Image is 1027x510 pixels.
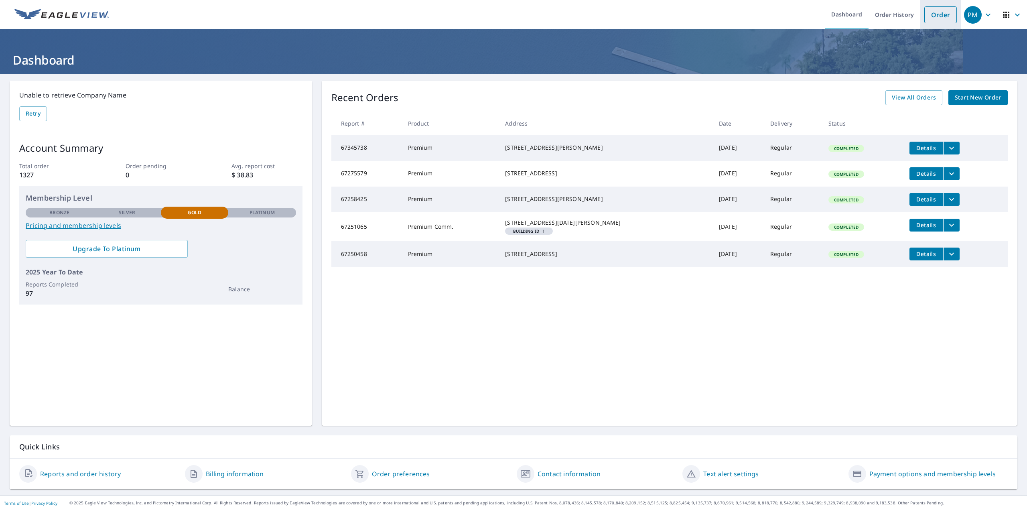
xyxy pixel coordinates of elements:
[712,212,764,241] td: [DATE]
[19,162,90,170] p: Total order
[188,209,201,216] p: Gold
[764,241,822,267] td: Regular
[914,221,938,229] span: Details
[712,135,764,161] td: [DATE]
[402,241,499,267] td: Premium
[331,161,402,187] td: 67275579
[228,285,296,293] p: Balance
[331,112,402,135] th: Report #
[372,469,430,479] a: Order preferences
[513,229,539,233] em: Building ID
[829,146,863,151] span: Completed
[764,135,822,161] td: Regular
[26,240,188,258] a: Upgrade To Platinum
[764,212,822,241] td: Regular
[14,9,109,21] img: EV Logo
[26,280,93,289] p: Reports Completed
[955,93,1001,103] span: Start New Order
[914,170,938,177] span: Details
[505,195,706,203] div: [STREET_ADDRESS][PERSON_NAME]
[909,167,943,180] button: detailsBtn-67275579
[26,267,296,277] p: 2025 Year To Date
[892,93,936,103] span: View All Orders
[331,212,402,241] td: 67251065
[231,162,302,170] p: Avg. report cost
[943,248,960,260] button: filesDropdownBtn-67250458
[19,90,302,100] p: Unable to retrieve Company Name
[829,171,863,177] span: Completed
[712,161,764,187] td: [DATE]
[126,170,196,180] p: 0
[914,250,938,258] span: Details
[26,289,93,298] p: 97
[19,442,1008,452] p: Quick Links
[909,248,943,260] button: detailsBtn-67250458
[885,90,942,105] a: View All Orders
[4,500,29,506] a: Terms of Use
[909,219,943,232] button: detailsBtn-67251065
[19,141,302,155] p: Account Summary
[499,112,712,135] th: Address
[943,167,960,180] button: filesDropdownBtn-67275579
[538,469,601,479] a: Contact information
[869,469,996,479] a: Payment options and membership levels
[829,197,863,203] span: Completed
[119,209,136,216] p: Silver
[712,112,764,135] th: Date
[231,170,302,180] p: $ 38.83
[402,135,499,161] td: Premium
[331,241,402,267] td: 67250458
[909,142,943,154] button: detailsBtn-67345738
[331,135,402,161] td: 67345738
[508,229,550,233] span: 1
[764,161,822,187] td: Regular
[829,252,863,257] span: Completed
[331,90,399,105] p: Recent Orders
[402,112,499,135] th: Product
[250,209,275,216] p: Platinum
[126,162,196,170] p: Order pending
[712,241,764,267] td: [DATE]
[19,106,47,121] button: Retry
[26,221,296,230] a: Pricing and membership levels
[402,187,499,212] td: Premium
[40,469,121,479] a: Reports and order history
[32,244,181,253] span: Upgrade To Platinum
[19,170,90,180] p: 1327
[26,193,296,203] p: Membership Level
[402,161,499,187] td: Premium
[402,212,499,241] td: Premium Comm.
[505,144,706,152] div: [STREET_ADDRESS][PERSON_NAME]
[505,169,706,177] div: [STREET_ADDRESS]
[964,6,982,24] div: PM
[712,187,764,212] td: [DATE]
[26,109,41,119] span: Retry
[822,112,903,135] th: Status
[829,224,863,230] span: Completed
[206,469,264,479] a: Billing information
[505,250,706,258] div: [STREET_ADDRESS]
[948,90,1008,105] a: Start New Order
[909,193,943,206] button: detailsBtn-67258425
[69,500,1023,506] p: © 2025 Eagle View Technologies, Inc. and Pictometry International Corp. All Rights Reserved. Repo...
[914,144,938,152] span: Details
[914,195,938,203] span: Details
[703,469,759,479] a: Text alert settings
[10,52,1017,68] h1: Dashboard
[31,500,57,506] a: Privacy Policy
[331,187,402,212] td: 67258425
[4,501,57,506] p: |
[943,219,960,232] button: filesDropdownBtn-67251065
[49,209,69,216] p: Bronze
[764,112,822,135] th: Delivery
[943,193,960,206] button: filesDropdownBtn-67258425
[943,142,960,154] button: filesDropdownBtn-67345738
[764,187,822,212] td: Regular
[924,6,957,23] a: Order
[505,219,706,227] div: [STREET_ADDRESS][DATE][PERSON_NAME]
